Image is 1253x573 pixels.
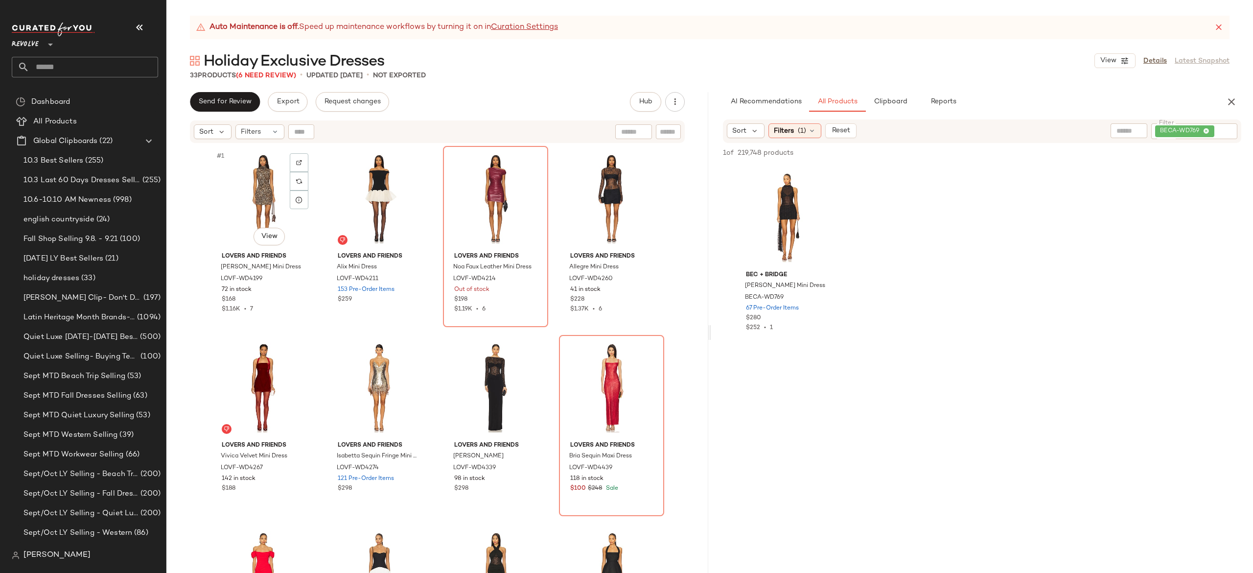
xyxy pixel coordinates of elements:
[446,149,545,248] img: LOVF-WD4214_V1.jpg
[23,488,139,500] span: Sept/Oct LY Selling - Fall Dresses
[23,234,118,245] span: Fall Shop Selling 9.8. - 9.21
[117,430,134,441] span: (39)
[491,22,558,33] a: Curation Settings
[338,484,352,493] span: $298
[825,123,857,138] button: Reset
[97,136,113,147] span: (22)
[222,286,252,294] span: 72 in stock
[774,126,794,136] span: Filters
[23,390,131,402] span: Sept MTD Fall Dresses Selling
[738,168,836,267] img: BECA-WD769_V1.jpg
[373,71,426,81] p: Not Exported
[23,253,103,264] span: [DATE] LY Best Sellers
[570,475,603,483] span: 118 in stock
[1160,127,1203,136] span: BECA-WD769
[190,72,198,79] span: 33
[23,469,139,480] span: Sept/Oct LY Selling - Beach Trip
[300,70,302,81] span: •
[190,71,296,81] div: Products
[570,252,653,261] span: Lovers and Friends
[1100,57,1116,65] span: View
[562,149,661,248] img: LOVF-WD4260_V1.jpg
[453,275,496,284] span: LOVF-WD4214
[454,475,485,483] span: 98 in stock
[139,469,161,480] span: (200)
[454,252,537,261] span: Lovers and Friends
[873,98,907,106] span: Clipboard
[224,426,230,432] img: svg%3e
[241,127,261,137] span: Filters
[139,508,161,519] span: (200)
[214,149,312,248] img: LOVF-WD4199_V1.jpg
[23,273,79,284] span: holiday dresses
[250,306,253,312] span: 7
[817,98,858,106] span: All Products
[261,233,278,240] span: View
[222,484,235,493] span: $188
[746,314,761,323] span: $280
[23,312,135,323] span: Latin Heritage Month Brands- DO NOT DELETE
[630,92,661,112] button: Hub
[338,475,394,483] span: 121 Pre-Order Items
[79,273,95,284] span: (33)
[367,70,369,81] span: •
[132,527,148,539] span: (86)
[23,351,139,362] span: Quiet Luxe Selling- Buying Team
[268,92,307,112] button: Export
[746,325,760,331] span: $252
[216,151,226,161] span: #1
[732,126,746,136] span: Sort
[639,98,652,106] span: Hub
[83,155,103,167] span: (255)
[569,263,619,272] span: Allegre Mini Dress
[16,97,25,107] img: svg%3e
[337,275,378,284] span: LOVF-WD4211
[760,325,770,331] span: •
[103,253,118,264] span: (21)
[111,194,132,206] span: (998)
[190,92,260,112] button: Send for Review
[23,508,139,519] span: Sept/Oct LY Selling - Quiet Luxe
[222,441,304,450] span: Lovers and Friends
[12,23,95,36] img: cfy_white_logo.C9jOOHJF.svg
[135,312,161,323] span: (1094)
[453,263,532,272] span: Noa Faux Leather Mini Dress
[745,282,825,290] span: [PERSON_NAME] Mini Dress
[798,126,806,136] span: (1)
[23,549,91,561] span: [PERSON_NAME]
[770,325,773,331] span: 1
[338,286,394,294] span: 153 Pre-Order Items
[23,430,117,441] span: Sept MTD Western Selling
[141,292,161,304] span: (197)
[562,338,661,437] img: LOVF-WD4439_V1.jpg
[316,92,389,112] button: Request changes
[454,484,468,493] span: $298
[453,464,496,473] span: LOVF-WD4339
[139,351,161,362] span: (100)
[221,464,263,473] span: LOVF-WD4267
[214,338,312,437] img: LOVF-WD4267_V1.jpg
[599,306,602,312] span: 6
[221,275,262,284] span: LOVF-WD4199
[276,98,299,106] span: Export
[454,306,472,312] span: $1.19K
[340,237,346,243] img: svg%3e
[33,136,97,147] span: Global Clipboards
[138,332,161,343] span: (500)
[570,484,586,493] span: $100
[296,160,302,166] img: svg%3e
[131,390,147,402] span: (63)
[23,371,125,382] span: Sept MTD Beach Trip Selling
[222,295,235,304] span: $168
[23,527,132,539] span: Sept/Oct LY Selling - Western
[454,295,467,304] span: $198
[134,410,150,421] span: (53)
[570,441,653,450] span: Lovers and Friends
[221,452,287,461] span: Vivica Velvet Mini Dress
[453,452,504,461] span: [PERSON_NAME]
[23,410,134,421] span: Sept MTD Quiet Luxury Selling
[723,148,734,158] span: 1 of
[196,22,558,33] div: Speed up maintenance workflows by turning it on in
[222,306,240,312] span: $1.16K
[570,286,601,294] span: 41 in stock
